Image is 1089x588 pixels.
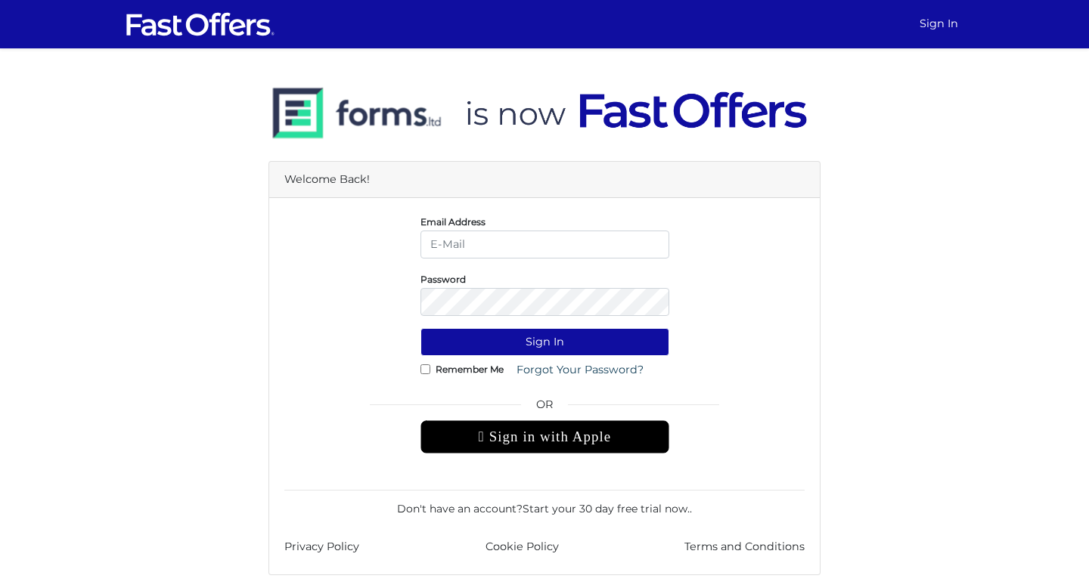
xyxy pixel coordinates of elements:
label: Remember Me [436,367,504,371]
label: Email Address [420,220,486,224]
label: Password [420,277,466,281]
a: Forgot Your Password? [507,356,653,384]
a: Privacy Policy [284,538,359,556]
a: Cookie Policy [486,538,559,556]
button: Sign In [420,328,669,356]
div: Don't have an account? . [284,490,805,517]
input: E-Mail [420,231,669,258]
div: Welcome Back! [269,162,820,198]
span: OR [420,396,669,420]
div: Sign in with Apple [420,420,669,453]
a: Start your 30 day free trial now. [523,502,690,515]
a: Terms and Conditions [684,538,805,556]
a: Sign In [914,9,964,39]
